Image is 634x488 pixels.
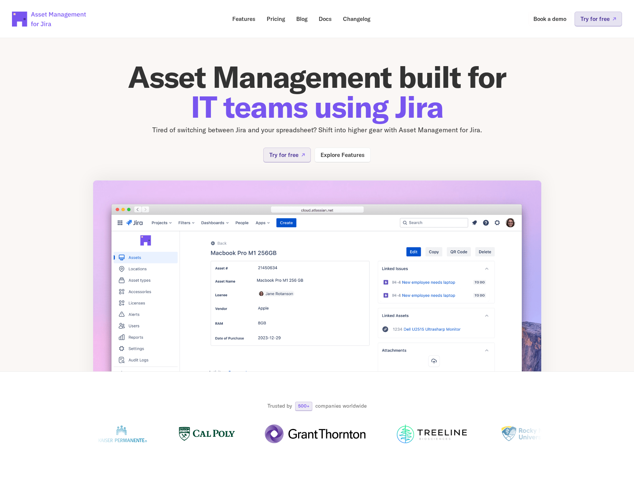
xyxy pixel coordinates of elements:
p: Changelog [343,16,370,22]
p: Try for free [269,152,298,158]
a: Changelog [338,12,376,26]
img: App [93,180,542,408]
a: Docs [313,12,337,26]
p: Blog [296,16,307,22]
p: companies worldwide [315,402,367,410]
a: Try for free [263,148,311,162]
img: Logo [336,424,409,443]
img: Logo [120,424,176,443]
a: Explore Features [315,148,371,162]
p: Explore Features [321,152,365,158]
p: Docs [319,16,332,22]
span: IT teams using Jira [191,88,443,126]
a: Pricing [261,12,290,26]
a: Features [227,12,261,26]
p: Tired of switching between Jira and your spreadsheet? Shift into higher gear with Asset Managemen... [93,125,542,136]
p: 500+ [298,404,309,408]
p: Book a demo [533,16,566,22]
h1: Asset Management built for [93,62,542,122]
p: Trusted by [267,402,292,410]
a: Blog [291,12,313,26]
a: Book a demo [528,12,572,26]
p: Features [232,16,255,22]
p: Try for free [581,16,610,22]
p: Pricing [267,16,285,22]
a: Try for free [575,12,622,26]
